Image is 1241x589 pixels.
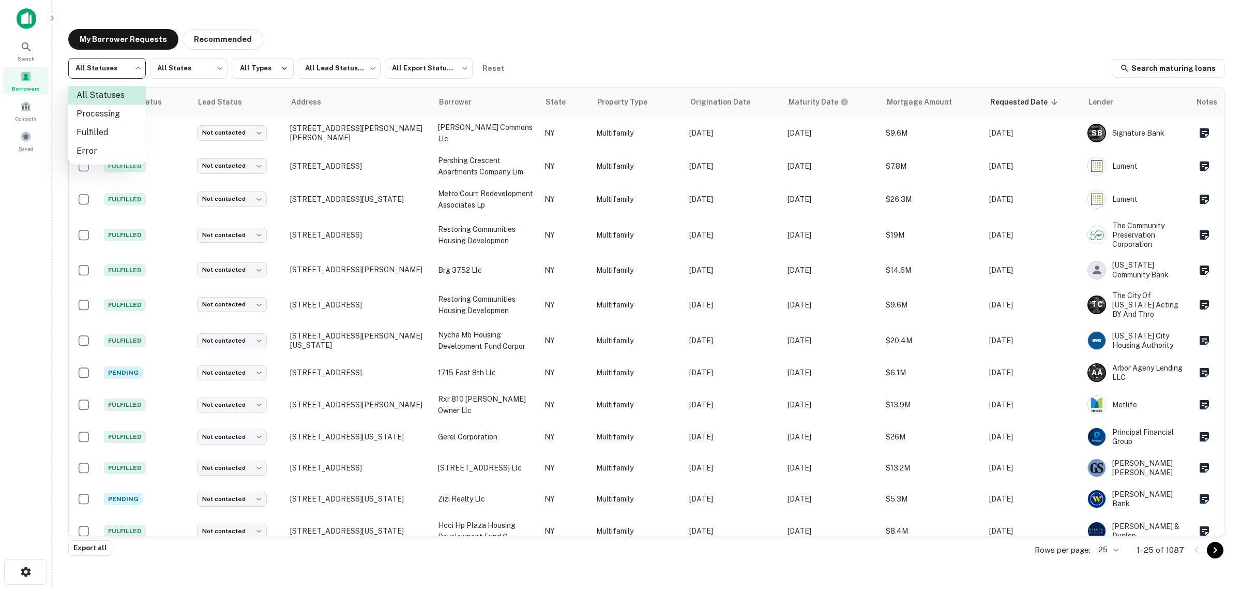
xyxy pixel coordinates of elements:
li: Error [68,142,146,160]
li: Fulfilled [68,123,146,142]
iframe: Chat Widget [1189,506,1241,556]
li: Processing [68,105,146,123]
li: All Statuses [68,86,146,105]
